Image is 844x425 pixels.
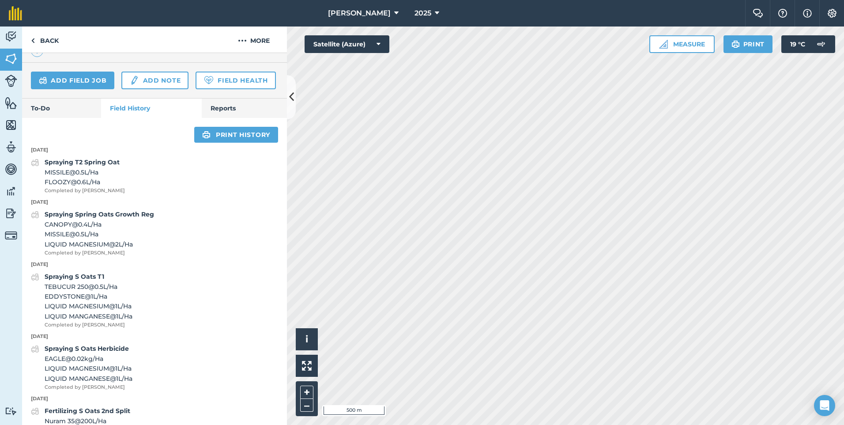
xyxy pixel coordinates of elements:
[221,27,287,53] button: More
[45,177,125,187] span: FLOOZY @ 0.6 L / Ha
[31,344,39,354] img: svg+xml;base64,PD94bWwgdmVyc2lvbj0iMS4wIiBlbmNvZGluZz0idXRmLTgiPz4KPCEtLSBHZW5lcmF0b3I6IEFkb2JlIE...
[45,374,132,383] span: LIQUID MANGANESE @ 1 L / Ha
[22,333,287,341] p: [DATE]
[202,99,287,118] a: Reports
[31,209,154,257] a: Spraying Spring Oats Growth RegCANOPY@0.4L/HaMISSILE@0.5L/HaLIQUID MAGNESIUM@2L/HaCompleted by [P...
[22,27,68,53] a: Back
[302,361,312,371] img: Four arrows, one pointing top left, one top right, one bottom right and the last bottom left
[45,364,132,373] span: LIQUID MAGNESIUM @ 1 L / Ha
[45,187,125,195] span: Completed by [PERSON_NAME]
[827,9,837,18] img: A cog icon
[45,210,154,218] strong: Spraying Spring Oats Growth Reg
[31,272,39,282] img: svg+xml;base64,PD94bWwgdmVyc2lvbj0iMS4wIiBlbmNvZGluZz0idXRmLTgiPz4KPCEtLSBHZW5lcmF0b3I6IEFkb2JlIE...
[196,72,275,89] a: Field Health
[812,35,830,53] img: svg+xml;base64,PD94bWwgdmVyc2lvbj0iMS4wIiBlbmNvZGluZz0idXRmLTgiPz4KPCEtLSBHZW5lcmF0b3I6IEFkb2JlIE...
[45,345,129,353] strong: Spraying S Oats Herbicide
[22,395,287,403] p: [DATE]
[659,40,668,49] img: Ruler icon
[31,209,39,220] img: svg+xml;base64,PD94bWwgdmVyc2lvbj0iMS4wIiBlbmNvZGluZz0idXRmLTgiPz4KPCEtLSBHZW5lcmF0b3I6IEFkb2JlIE...
[31,72,114,89] a: Add field job
[101,99,201,118] a: Field History
[296,328,318,350] button: i
[45,273,104,281] strong: Spraying S Oats T1
[328,8,391,19] span: [PERSON_NAME]
[45,158,120,166] strong: Spraying T2 Spring Oat
[45,220,154,229] span: CANOPY @ 0.4 L / Ha
[194,127,278,143] a: Print history
[22,99,101,118] a: To-Do
[45,249,154,257] span: Completed by [PERSON_NAME]
[5,185,17,198] img: svg+xml;base64,PD94bWwgdmVyc2lvbj0iMS4wIiBlbmNvZGluZz0idXRmLTgiPz4KPCEtLSBHZW5lcmF0b3I6IEFkb2JlIE...
[45,301,132,311] span: LIQUID MAGNESIUM @ 1 L / Ha
[414,8,431,19] span: 2025
[731,39,740,49] img: svg+xml;base64,PHN2ZyB4bWxucz0iaHR0cDovL3d3dy53My5vcmcvMjAwMC9zdmciIHdpZHRoPSIxOSIgaGVpZ2h0PSIyNC...
[649,35,715,53] button: Measure
[129,75,139,86] img: svg+xml;base64,PD94bWwgdmVyc2lvbj0iMS4wIiBlbmNvZGluZz0idXRmLTgiPz4KPCEtLSBHZW5lcmF0b3I6IEFkb2JlIE...
[5,229,17,242] img: svg+xml;base64,PD94bWwgdmVyc2lvbj0iMS4wIiBlbmNvZGluZz0idXRmLTgiPz4KPCEtLSBHZW5lcmF0b3I6IEFkb2JlIE...
[777,9,788,18] img: A question mark icon
[300,386,313,399] button: +
[31,35,35,46] img: svg+xml;base64,PHN2ZyB4bWxucz0iaHR0cDovL3d3dy53My5vcmcvMjAwMC9zdmciIHdpZHRoPSI5IiBoZWlnaHQ9IjI0Ii...
[9,6,22,20] img: fieldmargin Logo
[45,407,130,415] strong: Fertilizing S Oats 2nd Split
[45,239,154,249] span: LIQUID MAGNESIUM @ 2 L / Ha
[45,321,132,329] span: Completed by [PERSON_NAME]
[814,395,835,416] div: Open Intercom Messenger
[45,354,132,364] span: EAGLE @ 0.02 kg / Ha
[5,52,17,65] img: svg+xml;base64,PHN2ZyB4bWxucz0iaHR0cDovL3d3dy53My5vcmcvMjAwMC9zdmciIHdpZHRoPSI1NiIgaGVpZ2h0PSI2MC...
[238,35,247,46] img: svg+xml;base64,PHN2ZyB4bWxucz0iaHR0cDovL3d3dy53My5vcmcvMjAwMC9zdmciIHdpZHRoPSIyMCIgaGVpZ2h0PSIyNC...
[5,96,17,110] img: svg+xml;base64,PHN2ZyB4bWxucz0iaHR0cDovL3d3dy53My5vcmcvMjAwMC9zdmciIHdpZHRoPSI1NiIgaGVpZ2h0PSI2MC...
[723,35,773,53] button: Print
[5,207,17,220] img: svg+xml;base64,PD94bWwgdmVyc2lvbj0iMS4wIiBlbmNvZGluZz0idXRmLTgiPz4KPCEtLSBHZW5lcmF0b3I6IEFkb2JlIE...
[31,344,132,391] a: Spraying S Oats HerbicideEAGLE@0.02kg/HaLIQUID MAGNESIUM@1L/HaLIQUID MANGANESE@1L/HaCompleted by ...
[22,261,287,269] p: [DATE]
[45,167,125,177] span: MISSILE @ 0.5 L / Ha
[45,229,154,239] span: MISSILE @ 0.5 L / Ha
[45,311,132,321] span: LIQUID MANGANESE @ 1 L / Ha
[790,35,805,53] span: 19 ° C
[39,75,47,86] img: svg+xml;base64,PD94bWwgdmVyc2lvbj0iMS4wIiBlbmNvZGluZz0idXRmLTgiPz4KPCEtLSBHZW5lcmF0b3I6IEFkb2JlIE...
[305,334,308,345] span: i
[31,272,132,329] a: Spraying S Oats T1TEBUCUR 250@0.5L/HaEDDYSTONE@1L/HaLIQUID MAGNESIUM@1L/HaLIQUID MANGANESE@1L/HaC...
[31,157,39,168] img: svg+xml;base64,PD94bWwgdmVyc2lvbj0iMS4wIiBlbmNvZGluZz0idXRmLTgiPz4KPCEtLSBHZW5lcmF0b3I6IEFkb2JlIE...
[45,292,132,301] span: EDDYSTONE @ 1 L / Ha
[45,282,132,292] span: TEBUCUR 250 @ 0.5 L / Ha
[300,399,313,412] button: –
[5,140,17,154] img: svg+xml;base64,PD94bWwgdmVyc2lvbj0iMS4wIiBlbmNvZGluZz0idXRmLTgiPz4KPCEtLSBHZW5lcmF0b3I6IEFkb2JlIE...
[5,407,17,415] img: svg+xml;base64,PD94bWwgdmVyc2lvbj0iMS4wIiBlbmNvZGluZz0idXRmLTgiPz4KPCEtLSBHZW5lcmF0b3I6IEFkb2JlIE...
[22,198,287,206] p: [DATE]
[5,75,17,87] img: svg+xml;base64,PD94bWwgdmVyc2lvbj0iMS4wIiBlbmNvZGluZz0idXRmLTgiPz4KPCEtLSBHZW5lcmF0b3I6IEFkb2JlIE...
[202,129,211,140] img: svg+xml;base64,PHN2ZyB4bWxucz0iaHR0cDovL3d3dy53My5vcmcvMjAwMC9zdmciIHdpZHRoPSIxOSIgaGVpZ2h0PSIyNC...
[781,35,835,53] button: 19 °C
[305,35,389,53] button: Satellite (Azure)
[5,163,17,176] img: svg+xml;base64,PD94bWwgdmVyc2lvbj0iMS4wIiBlbmNvZGluZz0idXRmLTgiPz4KPCEtLSBHZW5lcmF0b3I6IEFkb2JlIE...
[31,406,39,417] img: svg+xml;base64,PD94bWwgdmVyc2lvbj0iMS4wIiBlbmNvZGluZz0idXRmLTgiPz4KPCEtLSBHZW5lcmF0b3I6IEFkb2JlIE...
[803,8,812,19] img: svg+xml;base64,PHN2ZyB4bWxucz0iaHR0cDovL3d3dy53My5vcmcvMjAwMC9zdmciIHdpZHRoPSIxNyIgaGVpZ2h0PSIxNy...
[121,72,188,89] a: Add note
[45,383,132,391] span: Completed by [PERSON_NAME]
[31,157,125,195] a: Spraying T2 Spring OatMISSILE@0.5L/HaFLOOZY@0.6L/HaCompleted by [PERSON_NAME]
[22,146,287,154] p: [DATE]
[753,9,763,18] img: Two speech bubbles overlapping with the left bubble in the forefront
[5,118,17,132] img: svg+xml;base64,PHN2ZyB4bWxucz0iaHR0cDovL3d3dy53My5vcmcvMjAwMC9zdmciIHdpZHRoPSI1NiIgaGVpZ2h0PSI2MC...
[5,30,17,43] img: svg+xml;base64,PD94bWwgdmVyc2lvbj0iMS4wIiBlbmNvZGluZz0idXRmLTgiPz4KPCEtLSBHZW5lcmF0b3I6IEFkb2JlIE...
